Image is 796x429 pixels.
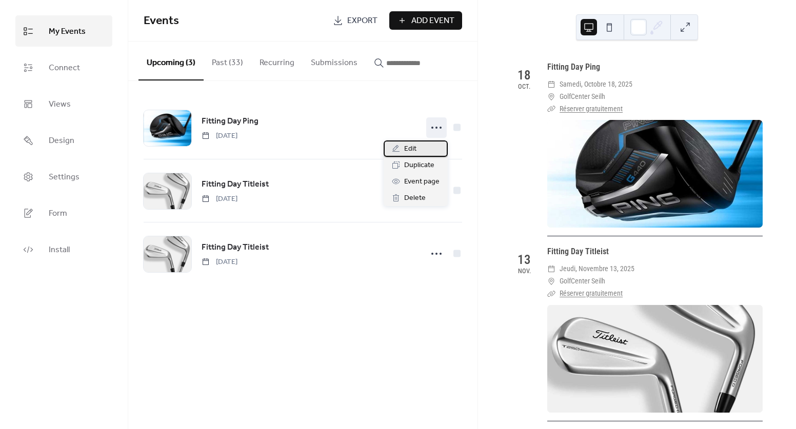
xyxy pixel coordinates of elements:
div: ​ [547,275,555,288]
span: GolfCenter Seilh [560,275,605,288]
span: jeudi, novembre 13, 2025 [560,263,634,275]
span: Edit [404,143,416,155]
span: Events [144,10,179,32]
div: 13 [518,253,531,266]
button: Recurring [251,42,303,79]
a: Views [15,88,112,119]
span: Duplicate [404,159,434,172]
span: Add Event [411,15,454,27]
span: [DATE] [202,194,237,205]
span: My Events [49,24,86,39]
span: samedi, octobre 18, 2025 [560,78,632,91]
a: Install [15,234,112,265]
span: GolfCenter Seilh [560,91,605,103]
a: Export [325,11,385,30]
button: Submissions [303,42,366,79]
span: Connect [49,60,80,76]
span: Export [347,15,377,27]
button: Past (33) [204,42,251,79]
span: Event page [404,176,440,188]
a: Settings [15,161,112,192]
div: ​ [547,91,555,103]
span: Delete [404,192,426,205]
span: [DATE] [202,131,237,141]
div: oct. [518,84,530,90]
button: Upcoming (3) [138,42,204,80]
span: Views [49,96,71,112]
div: ​ [547,263,555,275]
a: Fitting Day Titleist [202,178,269,191]
span: Design [49,133,74,149]
a: Design [15,125,112,156]
a: Réserver gratuitement [560,105,623,113]
a: Form [15,197,112,229]
a: Fitting Day Titleist [202,241,269,254]
div: nov. [518,268,531,275]
button: Add Event [389,11,462,30]
a: Réserver gratuitement [560,289,623,297]
div: ​ [547,288,555,300]
a: Connect [15,52,112,83]
a: Fitting Day Ping [547,62,600,72]
a: Fitting Day Titleist [547,247,609,256]
span: Form [49,206,67,221]
span: Settings [49,169,79,185]
span: Install [49,242,70,258]
a: My Events [15,15,112,47]
div: ​ [547,103,555,115]
span: Fitting Day Titleist [202,241,269,254]
div: ​ [547,78,555,91]
div: 18 [518,69,531,81]
span: [DATE] [202,257,237,268]
a: Fitting Day Ping [202,115,258,128]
